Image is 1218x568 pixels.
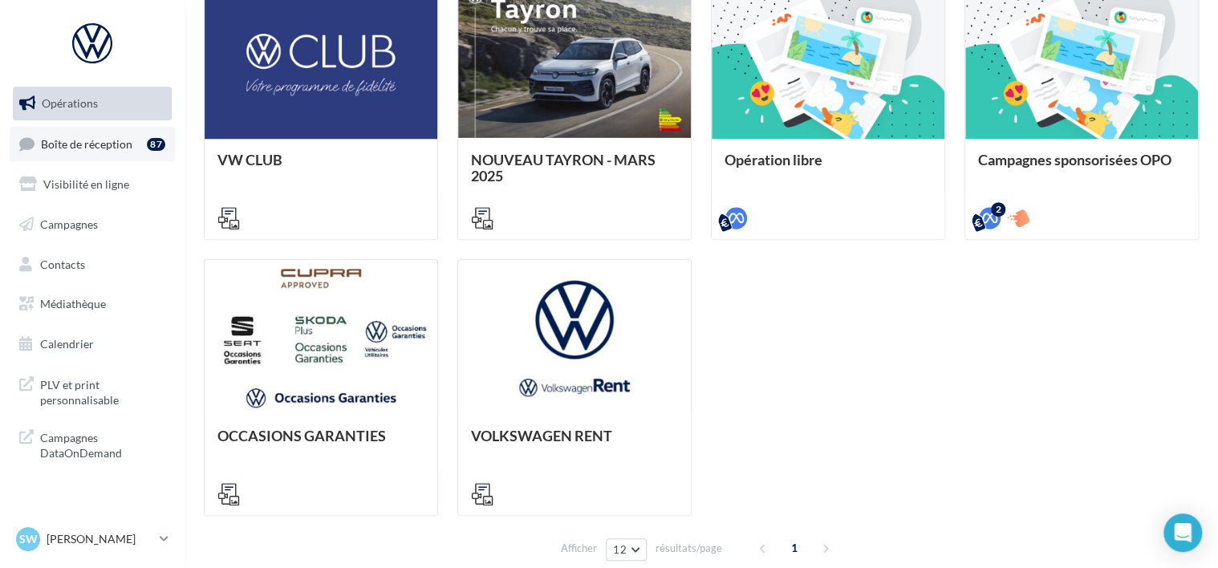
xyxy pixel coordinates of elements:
[10,87,175,120] a: Opérations
[147,138,165,151] div: 87
[40,257,85,270] span: Contacts
[10,287,175,321] a: Médiathèque
[782,535,807,561] span: 1
[10,420,175,468] a: Campagnes DataOnDemand
[1163,513,1202,552] div: Open Intercom Messenger
[217,151,282,168] span: VW CLUB
[47,531,153,547] p: [PERSON_NAME]
[561,541,597,556] span: Afficher
[40,427,165,461] span: Campagnes DataOnDemand
[42,96,98,110] span: Opérations
[43,177,129,191] span: Visibilité en ligne
[471,427,612,444] span: VOLKSWAGEN RENT
[991,202,1005,217] div: 2
[725,151,822,168] span: Opération libre
[613,543,627,556] span: 12
[656,541,722,556] span: résultats/page
[40,337,94,351] span: Calendrier
[13,524,172,554] a: SW [PERSON_NAME]
[41,136,132,150] span: Boîte de réception
[217,427,386,444] span: OCCASIONS GARANTIES
[606,538,647,561] button: 12
[10,208,175,241] a: Campagnes
[40,297,106,310] span: Médiathèque
[10,327,175,361] a: Calendrier
[471,151,656,185] span: NOUVEAU TAYRON - MARS 2025
[10,127,175,161] a: Boîte de réception87
[19,531,38,547] span: SW
[40,374,165,408] span: PLV et print personnalisable
[40,217,98,231] span: Campagnes
[10,367,175,415] a: PLV et print personnalisable
[978,151,1171,168] span: Campagnes sponsorisées OPO
[10,248,175,282] a: Contacts
[10,168,175,201] a: Visibilité en ligne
